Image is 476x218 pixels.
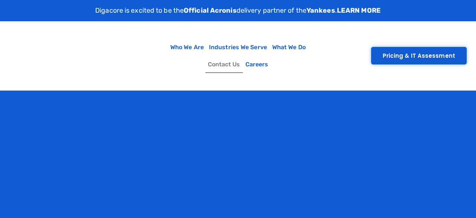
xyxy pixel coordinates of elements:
[95,6,381,16] p: Digacore is excited to be the delivery partner of the .
[184,6,237,15] strong: Official Acronis
[337,6,381,15] a: LEARN MORE
[383,53,455,59] span: Pricing & IT Assessment
[205,56,243,73] a: Contact Us
[270,39,308,56] a: What We Do
[13,25,158,86] img: Digacore Logo
[206,39,270,56] a: Industries We Serve
[162,39,314,73] nav: Menu
[306,6,335,15] strong: Yankees
[371,47,467,64] a: Pricing & IT Assessment
[168,39,206,56] a: Who We Are
[243,56,271,73] a: Careers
